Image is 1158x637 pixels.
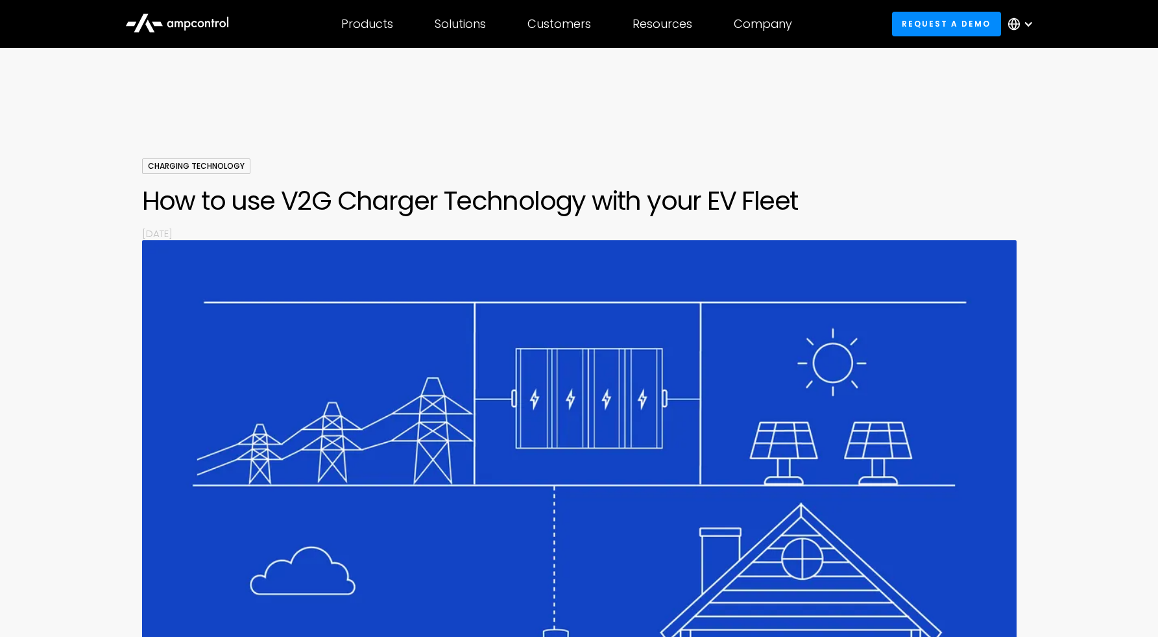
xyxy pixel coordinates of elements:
[142,185,1017,216] h1: How to use V2G Charger Technology with your EV Fleet
[633,17,692,31] div: Resources
[142,227,1017,240] p: [DATE]
[435,17,486,31] div: Solutions
[341,17,393,31] div: Products
[734,17,792,31] div: Company
[892,12,1001,36] a: Request a demo
[527,17,591,31] div: Customers
[142,158,250,174] div: Charging Technology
